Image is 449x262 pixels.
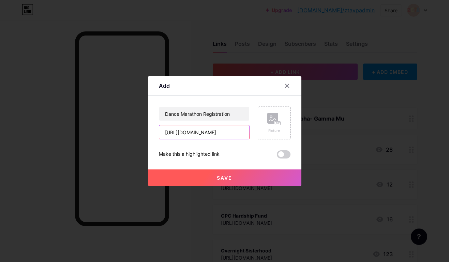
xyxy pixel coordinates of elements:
[148,169,301,186] button: Save
[159,82,170,90] div: Add
[159,125,249,139] input: URL
[217,175,232,181] span: Save
[159,150,220,158] div: Make this a highlighted link
[267,128,281,133] div: Picture
[159,107,249,121] input: Title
